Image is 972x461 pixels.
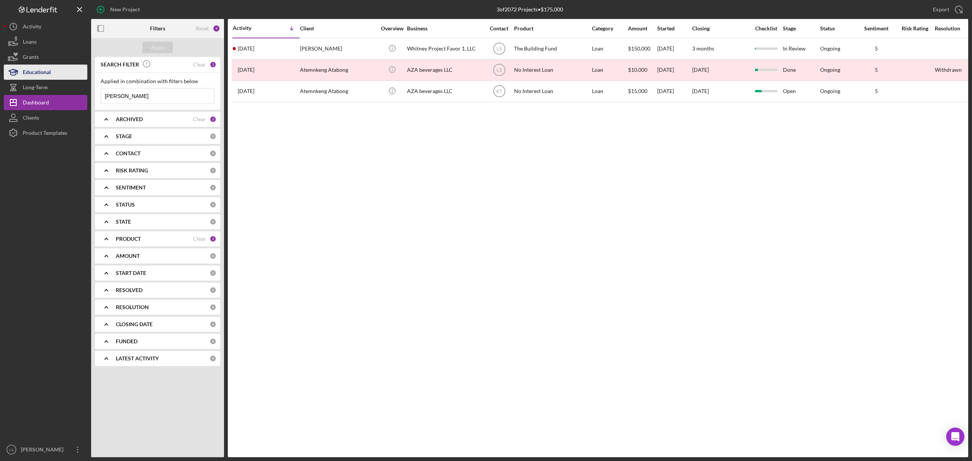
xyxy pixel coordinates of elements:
[116,236,141,242] b: PRODUCT
[238,88,254,94] time: 2022-08-18 18:24
[23,34,36,51] div: Loans
[210,218,216,225] div: 0
[116,133,132,139] b: STAGE
[23,95,49,112] div: Dashboard
[210,184,216,191] div: 0
[4,49,87,65] button: Grants
[750,25,782,32] div: Checklist
[210,116,216,123] div: 2
[496,46,502,52] text: LS
[592,81,627,101] div: Loan
[657,25,691,32] div: Started
[657,39,691,59] div: [DATE]
[485,25,513,32] div: Contact
[857,88,895,94] div: 5
[4,34,87,49] button: Loans
[238,67,254,73] time: 2023-11-08 20:51
[783,81,819,101] div: Open
[116,219,131,225] b: STATE
[23,49,39,66] div: Grants
[193,62,206,68] div: Clear
[857,25,895,32] div: Sentiment
[116,253,140,259] b: AMOUNT
[210,61,216,68] div: 1
[514,39,590,59] div: The Building Fund
[116,355,159,362] b: LATEST ACTIVITY
[210,355,216,362] div: 0
[4,125,87,141] button: Product Templates
[896,25,934,32] div: Risk Rating
[23,65,51,82] div: Educational
[142,42,173,53] button: Apply
[497,6,563,13] div: 3 of 2072 Projects • $175,000
[692,45,714,52] time: 3 months
[210,201,216,208] div: 0
[857,67,895,73] div: 5
[213,25,220,32] div: 5
[820,46,840,52] div: Ongoing
[628,25,656,32] div: Amount
[628,39,656,59] div: $150,000
[820,25,857,32] div: Status
[783,25,819,32] div: Stage
[820,67,840,73] div: Ongoing
[496,89,502,94] text: KT
[300,60,376,80] div: Atemnkeng Atabong
[210,150,216,157] div: 0
[820,88,840,94] div: Ongoing
[496,68,502,73] text: LS
[4,19,87,34] button: Activity
[210,304,216,311] div: 0
[514,60,590,80] div: No Interest Loan
[210,167,216,174] div: 0
[116,185,146,191] b: SENTIMENT
[4,110,87,125] button: Clients
[628,60,656,80] div: $10,000
[407,25,483,32] div: Business
[116,304,149,310] b: RESOLUTION
[935,67,962,73] div: Withdrawn
[116,270,146,276] b: START DATE
[116,167,148,174] b: RISK RATING
[116,116,143,122] b: ARCHIVED
[514,25,590,32] div: Product
[193,116,206,122] div: Clear
[19,442,68,459] div: [PERSON_NAME]
[946,428,964,446] div: Open Intercom Messenger
[935,25,971,32] div: Resolution
[210,287,216,294] div: 0
[23,110,39,127] div: Clients
[4,65,87,80] button: Educational
[783,60,819,80] div: Done
[210,270,216,276] div: 0
[692,25,749,32] div: Closing
[592,25,627,32] div: Category
[407,81,483,101] div: AZA beverages LLC
[101,62,139,68] b: SEARCH FILTER
[116,338,137,344] b: FUNDED
[857,46,895,52] div: 5
[110,2,140,17] div: New Project
[657,60,691,80] div: [DATE]
[238,46,254,52] time: 2025-08-01 20:52
[116,287,142,293] b: RESOLVED
[933,2,949,17] div: Export
[23,19,41,36] div: Activity
[592,60,627,80] div: Loan
[4,95,87,110] button: Dashboard
[210,133,216,140] div: 0
[378,25,406,32] div: Overview
[4,80,87,95] button: Long-Term
[592,39,627,59] div: Loan
[692,88,709,94] time: [DATE]
[210,253,216,259] div: 0
[116,150,140,156] b: CONTACT
[116,321,153,327] b: CLOSING DATE
[151,42,165,53] div: Apply
[9,448,14,452] text: LS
